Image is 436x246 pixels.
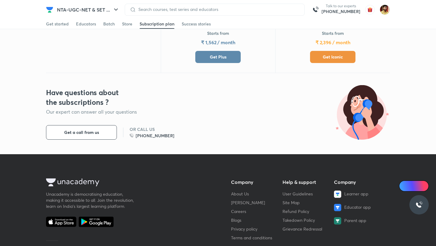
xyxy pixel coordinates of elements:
[334,204,341,211] img: Educator app
[46,191,137,209] div: Unacademy is democratising education, making it accessible to all. Join the revolution, learn on ...
[231,226,257,232] a: Privacy policy
[231,191,249,197] a: About Us
[231,208,246,214] a: Careers
[282,226,322,232] a: Grievance Redressal
[136,132,174,139] h6: [PHONE_NUMBER]
[323,54,343,60] span: Get Iconic
[380,5,390,15] img: Abdul Razik
[136,7,299,12] input: Search courses, test series and educators
[64,129,99,135] span: Get a call from us
[334,178,381,186] h5: Company
[46,88,128,107] h3: Have questions about the subscriptions ?
[76,19,96,29] a: Educators
[322,4,360,8] p: Talk to our experts
[309,4,322,16] img: call-us
[231,200,265,205] a: [PERSON_NAME]
[231,217,241,223] a: Blogs
[46,108,183,115] p: Our expert can answer all your questions
[207,30,229,36] p: Starts from
[365,5,375,15] img: avatar
[103,19,115,29] a: Batch
[415,201,423,208] img: ttu
[231,178,278,186] h5: Company
[182,19,211,29] a: Success stories
[334,217,341,224] img: Parent app
[195,51,241,63] button: Get Plus
[182,21,211,27] div: Success stories
[122,21,132,27] div: Store
[46,6,53,13] img: Company Logo
[310,51,355,63] button: Get Iconic
[282,208,309,214] a: Refund Policy
[322,30,344,36] p: Starts from
[334,191,341,198] img: Learner app
[130,132,174,139] a: [PHONE_NUMBER]
[403,184,408,188] img: Icon
[334,204,381,211] a: Educator app
[335,85,390,140] img: illustration
[140,19,174,29] a: Subscription plan
[46,21,69,27] div: Get started
[210,54,226,60] span: Get Plus
[231,235,272,241] a: Terms and conditions
[315,39,350,46] h5: ₹ 2,396 / month
[46,178,99,186] img: Unacademy Logo
[282,217,315,223] a: Takedown Policy
[46,125,117,140] button: Get a call from us
[201,39,235,46] h5: ₹ 1,562 / month
[282,200,300,205] a: Site Map
[322,8,360,15] a: [PHONE_NUMBER]
[334,217,381,224] a: Parent app
[282,178,329,186] h5: Help & support
[399,181,429,191] a: Ai Doubts
[76,21,96,27] div: Educators
[409,184,425,188] span: Ai Doubts
[46,19,69,29] a: Get started
[140,21,174,27] div: Subscription plan
[122,19,132,29] a: Store
[103,21,115,27] div: Batch
[334,191,381,198] a: Learner app
[282,191,313,197] a: User Guidelines
[130,126,174,132] h6: OR CALL US
[53,4,123,16] button: NTA-UGC-NET & SET ...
